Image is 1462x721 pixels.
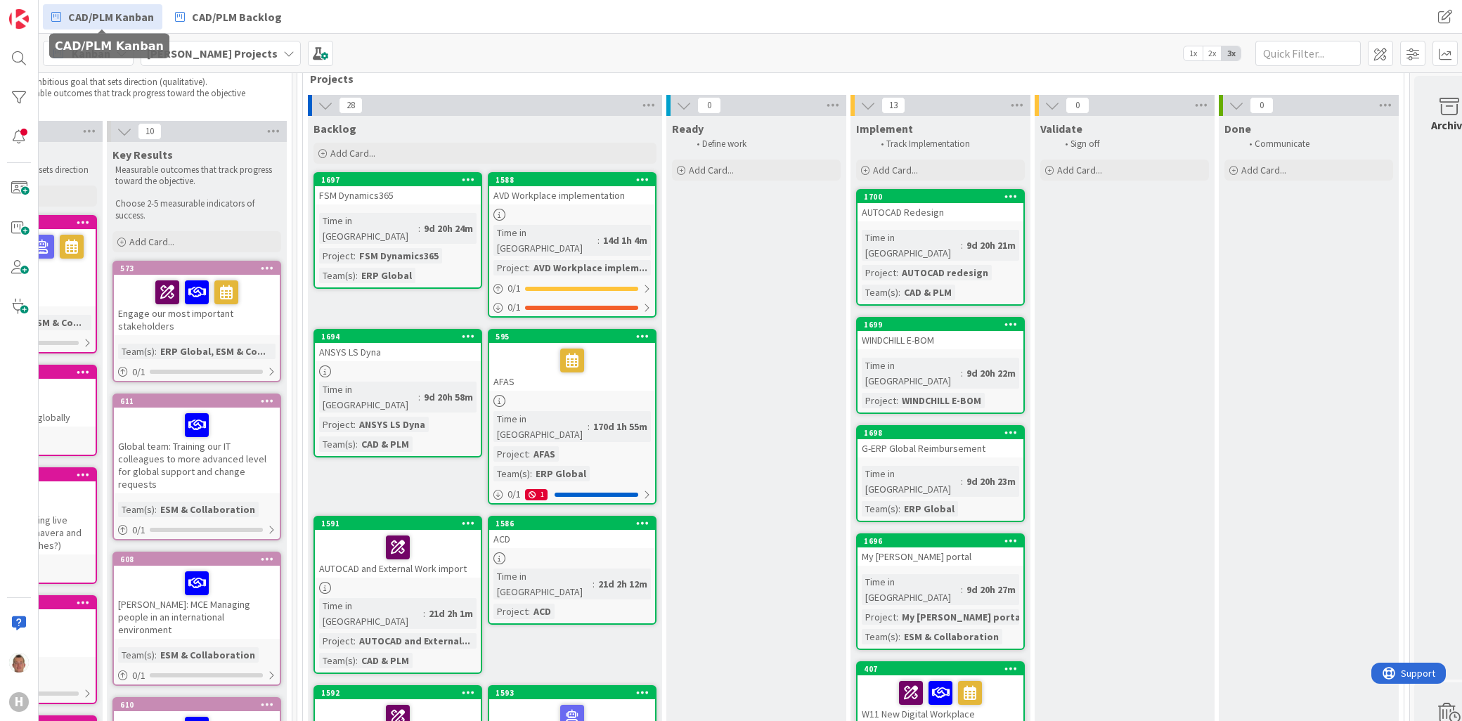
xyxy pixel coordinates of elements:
div: 0/1 [114,363,280,381]
div: My [PERSON_NAME] portal [898,609,1027,625]
div: ACD [489,530,655,548]
div: ERP Global [900,501,958,517]
div: 611 [114,395,280,408]
span: 1x [1184,46,1203,60]
div: 1 [525,489,548,500]
a: CAD/PLM Backlog [167,4,290,30]
span: 0 / 1 [132,668,145,683]
a: 1694ANSYS LS DynaTime in [GEOGRAPHIC_DATA]:9d 20h 58mProject:ANSYS LS DynaTeam(s):CAD & PLM [313,329,482,457]
div: ACD [530,604,555,619]
div: Time in [GEOGRAPHIC_DATA] [319,382,418,413]
span: 0 / 1 [507,281,521,296]
div: 1697 [315,174,481,186]
span: : [354,633,356,649]
div: 608[PERSON_NAME]: MCE Managing people in an international environment [114,553,280,639]
div: 1698 [864,428,1023,438]
span: 0 / 1 [132,523,145,538]
div: Team(s) [118,502,155,517]
div: ESM & Collaboration [900,629,1002,644]
div: 9d 20h 58m [420,389,477,405]
div: 610 [114,699,280,711]
div: 1698G-ERP Global Reimbursement [858,427,1023,457]
a: 1700AUTOCAD RedesignTime in [GEOGRAPHIC_DATA]:9d 20h 21mProject:AUTOCAD redesignTeam(s):CAD & PLM [856,189,1025,306]
div: 1699WINDCHILL E-BOM [858,318,1023,349]
div: 1699 [858,318,1023,331]
div: Project [493,446,528,462]
span: : [528,260,530,275]
a: CAD/PLM Kanban [43,4,162,30]
div: ERP Global [532,466,590,481]
div: 170d 1h 55m [590,419,651,434]
span: : [528,604,530,619]
a: 1697FSM Dynamics365Time in [GEOGRAPHIC_DATA]:9d 20h 24mProject:FSM Dynamics365Team(s):ERP Global [313,172,482,289]
div: 1694ANSYS LS Dyna [315,330,481,361]
a: 1588AVD Workplace implementationTime in [GEOGRAPHIC_DATA]:14d 1h 4mProject:AVD Workplace implem..... [488,172,656,318]
span: Add Card... [330,147,375,160]
div: Project [493,604,528,619]
div: Team(s) [862,629,898,644]
div: Team(s) [118,344,155,359]
div: 573 [114,262,280,275]
span: CAD/PLM Kanban [68,8,154,25]
span: : [896,609,898,625]
span: : [354,417,356,432]
a: 573Engage our most important stakeholdersTeam(s):ERP Global, ESM & Co...0/1 [112,261,281,382]
div: 1592 [321,688,481,698]
div: H [9,692,29,712]
span: : [593,576,595,592]
div: AFAS [530,446,559,462]
a: 1699WINDCHILL E-BOMTime in [GEOGRAPHIC_DATA]:9d 20h 22mProject:WINDCHILL E-BOM [856,317,1025,414]
div: Team(s) [118,647,155,663]
div: Engage our most important stakeholders [114,275,280,335]
div: 1588 [489,174,655,186]
div: Team(s) [493,466,530,481]
span: 0 / 1 [507,300,521,315]
div: 1588AVD Workplace implementation [489,174,655,204]
div: ERP Global, ESM & Co... [157,344,269,359]
li: Define work [689,138,839,150]
a: 608[PERSON_NAME]: MCE Managing people in an international environmentTeam(s):ESM & Collaboration0/1 [112,552,281,686]
span: : [356,653,358,668]
span: 10 [138,123,162,140]
div: FSM Dynamics365 [315,186,481,204]
div: 1697 [321,175,481,185]
div: ANSYS LS Dyna [356,417,429,432]
div: 1591 [321,519,481,528]
div: Time in [GEOGRAPHIC_DATA] [862,230,961,261]
span: 28 [339,97,363,114]
span: Implement [856,122,913,136]
div: 0/11 [489,486,655,503]
img: TJ [9,653,29,673]
li: Communicate [1241,138,1391,150]
div: ESM & Collaboration [157,647,259,663]
span: : [898,285,900,300]
div: Time in [GEOGRAPHIC_DATA] [862,466,961,497]
div: 1593 [489,687,655,699]
span: 3x [1222,46,1241,60]
div: CAD & PLM [358,653,413,668]
div: 1694 [321,332,481,342]
a: 611Global team: Training our IT colleagues to more advanced level for global support and change r... [112,394,281,540]
span: : [356,436,358,452]
span: : [155,502,157,517]
span: : [896,393,898,408]
div: 610 [120,700,280,710]
div: Project [319,633,354,649]
span: : [155,344,157,359]
div: 1696 [858,535,1023,547]
span: Backlog [313,122,356,136]
div: 0/1 [114,521,280,539]
span: : [961,365,963,381]
span: : [423,606,425,621]
li: Sign off [1057,138,1207,150]
div: 608 [114,553,280,566]
span: : [961,582,963,597]
div: 1591AUTOCAD and External Work import [315,517,481,578]
div: 1592 [315,687,481,699]
a: 1698G-ERP Global ReimbursementTime in [GEOGRAPHIC_DATA]:9d 20h 23mTeam(s):ERP Global [856,425,1025,522]
div: 1694 [315,330,481,343]
div: 9d 20h 21m [963,238,1019,253]
div: CAD & PLM [900,285,955,300]
div: 611 [120,396,280,406]
div: 1700 [858,190,1023,203]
